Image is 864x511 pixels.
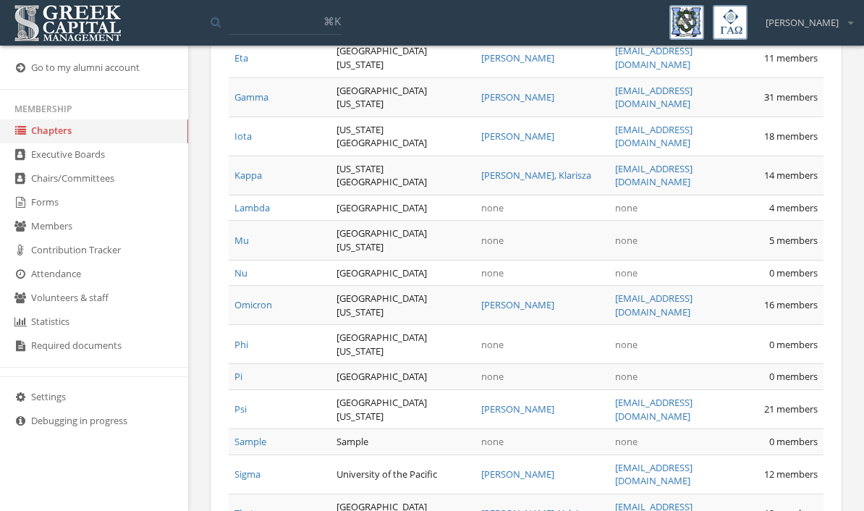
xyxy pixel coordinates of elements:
[331,195,475,221] td: [GEOGRAPHIC_DATA]
[234,130,252,143] a: Iota
[234,435,266,448] a: Sample
[234,370,242,383] a: Pi
[234,402,247,415] a: Psi
[331,260,475,286] td: [GEOGRAPHIC_DATA]
[615,396,693,423] a: [EMAIL_ADDRESS][DOMAIN_NAME]
[323,14,341,28] span: ⌘K
[615,370,638,383] span: none
[481,201,504,214] span: none
[234,338,248,351] a: Phi
[764,468,818,481] span: 12 members
[481,338,504,351] span: none
[481,298,554,311] a: [PERSON_NAME]
[615,435,638,448] span: none
[481,130,554,143] a: [PERSON_NAME]
[331,429,475,455] td: Sample
[615,201,638,214] span: none
[331,117,475,156] td: [US_STATE][GEOGRAPHIC_DATA]
[615,234,638,247] span: none
[769,435,818,448] span: 0 members
[769,370,818,383] span: 0 members
[481,234,504,247] span: none
[234,298,272,311] a: Omicron
[615,461,693,488] a: [EMAIL_ADDRESS][DOMAIN_NAME]
[234,90,268,104] a: Gamma
[615,84,693,111] a: [EMAIL_ADDRESS][DOMAIN_NAME]
[766,16,839,30] span: [PERSON_NAME]
[769,201,818,214] span: 4 members
[331,77,475,117] td: [GEOGRAPHIC_DATA][US_STATE]
[769,338,818,351] span: 0 members
[234,234,249,247] a: Mu
[234,468,261,481] a: Sigma
[331,38,475,77] td: [GEOGRAPHIC_DATA][US_STATE]
[481,370,504,383] span: none
[234,169,262,182] a: Kappa
[615,123,693,150] a: [EMAIL_ADDRESS][DOMAIN_NAME]
[764,51,818,64] span: 11 members
[764,298,818,311] span: 16 members
[234,201,270,214] a: Lambda
[234,266,247,279] a: Nu
[331,286,475,325] td: [GEOGRAPHIC_DATA][US_STATE]
[615,162,693,189] a: [EMAIL_ADDRESS][DOMAIN_NAME]
[764,169,818,182] span: 14 members
[481,402,554,415] a: [PERSON_NAME]
[481,468,554,481] a: [PERSON_NAME]
[331,389,475,428] td: [GEOGRAPHIC_DATA][US_STATE]
[769,266,818,279] span: 0 members
[756,5,853,30] div: [PERSON_NAME]
[331,325,475,364] td: [GEOGRAPHIC_DATA][US_STATE]
[764,90,818,104] span: 31 members
[331,364,475,390] td: [GEOGRAPHIC_DATA]
[769,234,818,247] span: 5 members
[331,455,475,494] td: University of the Pacific
[764,402,818,415] span: 21 members
[764,130,818,143] span: 18 members
[615,292,693,318] a: [EMAIL_ADDRESS][DOMAIN_NAME]
[615,338,638,351] span: none
[234,51,248,64] a: Eta
[615,44,693,71] a: [EMAIL_ADDRESS][DOMAIN_NAME]
[481,90,554,104] a: [PERSON_NAME]
[331,156,475,195] td: [US_STATE][GEOGRAPHIC_DATA]
[481,51,554,64] a: [PERSON_NAME]
[615,266,638,279] span: none
[331,221,475,260] td: [GEOGRAPHIC_DATA][US_STATE]
[481,169,591,182] a: [PERSON_NAME], Klarisza
[481,266,504,279] span: none
[481,435,504,448] span: none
